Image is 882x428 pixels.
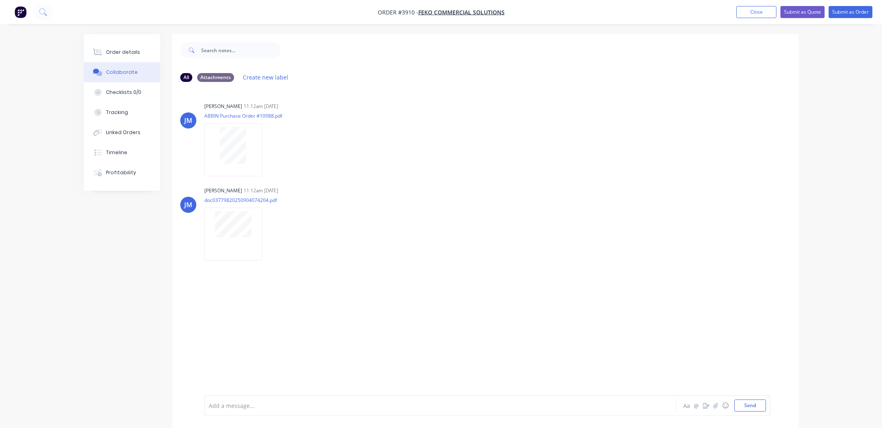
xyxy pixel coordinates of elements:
[106,49,140,56] div: Order details
[204,187,242,194] div: [PERSON_NAME]
[184,200,192,210] div: JM
[180,73,192,82] div: All
[736,6,776,18] button: Close
[780,6,825,18] button: Submit as Quote
[84,143,160,163] button: Timeline
[204,112,282,119] p: ABBIN Purchase Order #10988.pdf
[84,82,160,102] button: Checklists 0/0
[197,73,234,82] div: Attachments
[721,401,730,410] button: ☺
[734,399,766,412] button: Send
[418,8,505,16] a: Feko Commercial Solutions
[204,197,277,204] p: doc03779820250904074204.pdf
[84,122,160,143] button: Linked Orders
[106,149,127,156] div: Timeline
[239,72,293,83] button: Create new label
[106,129,141,136] div: Linked Orders
[106,89,141,96] div: Checklists 0/0
[106,69,138,76] div: Collaborate
[14,6,26,18] img: Factory
[84,163,160,183] button: Profitability
[106,169,136,176] div: Profitability
[692,401,701,410] button: @
[378,8,418,16] span: Order #3910 -
[84,62,160,82] button: Collaborate
[84,42,160,62] button: Order details
[244,187,278,194] div: 11:12am [DATE]
[244,103,278,110] div: 11:12am [DATE]
[204,103,242,110] div: [PERSON_NAME]
[829,6,872,18] button: Submit as Order
[106,109,128,116] div: Tracking
[84,102,160,122] button: Tracking
[682,401,692,410] button: Aa
[184,116,192,125] div: JM
[201,42,281,58] input: Search notes...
